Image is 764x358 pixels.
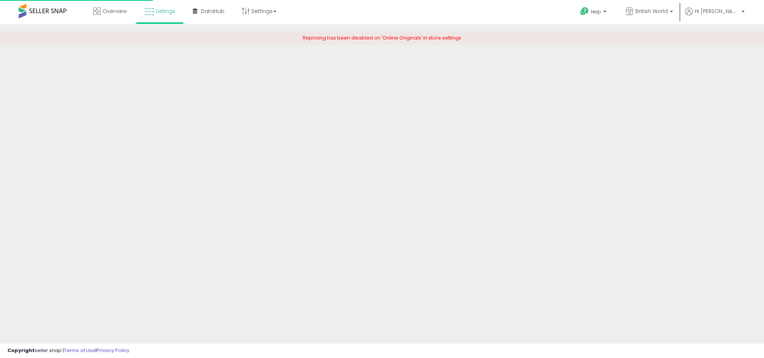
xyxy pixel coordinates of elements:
span: Hi [PERSON_NAME] [695,7,739,15]
a: Help [574,1,614,24]
span: Help [591,9,601,15]
a: Hi [PERSON_NAME] [685,7,745,24]
span: Repricing has been disabled on 'Online Originals' in store settings [303,34,461,41]
span: DataHub [201,7,224,15]
span: Overview [103,7,127,15]
span: British World [635,7,668,15]
i: Get Help [580,7,589,16]
span: Listings [156,7,175,15]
